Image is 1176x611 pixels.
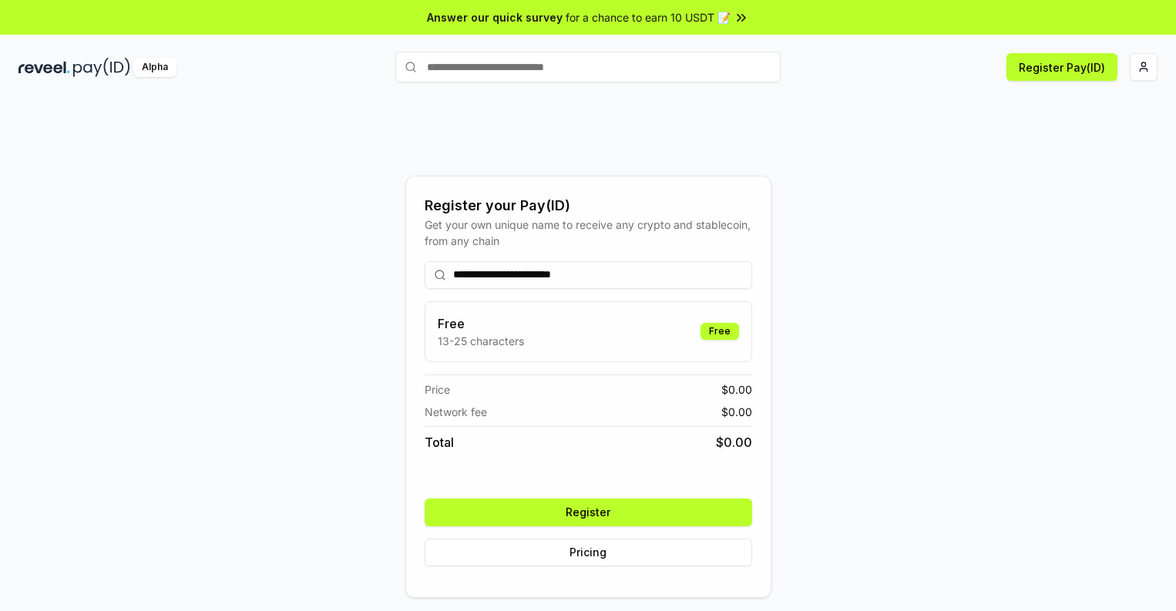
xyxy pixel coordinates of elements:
[721,381,752,398] span: $ 0.00
[566,9,731,25] span: for a chance to earn 10 USDT 📝
[438,333,524,349] p: 13-25 characters
[425,195,752,217] div: Register your Pay(ID)
[427,9,563,25] span: Answer our quick survey
[425,433,454,452] span: Total
[425,539,752,566] button: Pricing
[425,381,450,398] span: Price
[1006,53,1117,81] button: Register Pay(ID)
[425,217,752,249] div: Get your own unique name to receive any crypto and stablecoin, from any chain
[701,323,739,340] div: Free
[425,499,752,526] button: Register
[438,314,524,333] h3: Free
[721,404,752,420] span: $ 0.00
[73,58,130,77] img: pay_id
[425,404,487,420] span: Network fee
[133,58,176,77] div: Alpha
[18,58,70,77] img: reveel_dark
[716,433,752,452] span: $ 0.00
